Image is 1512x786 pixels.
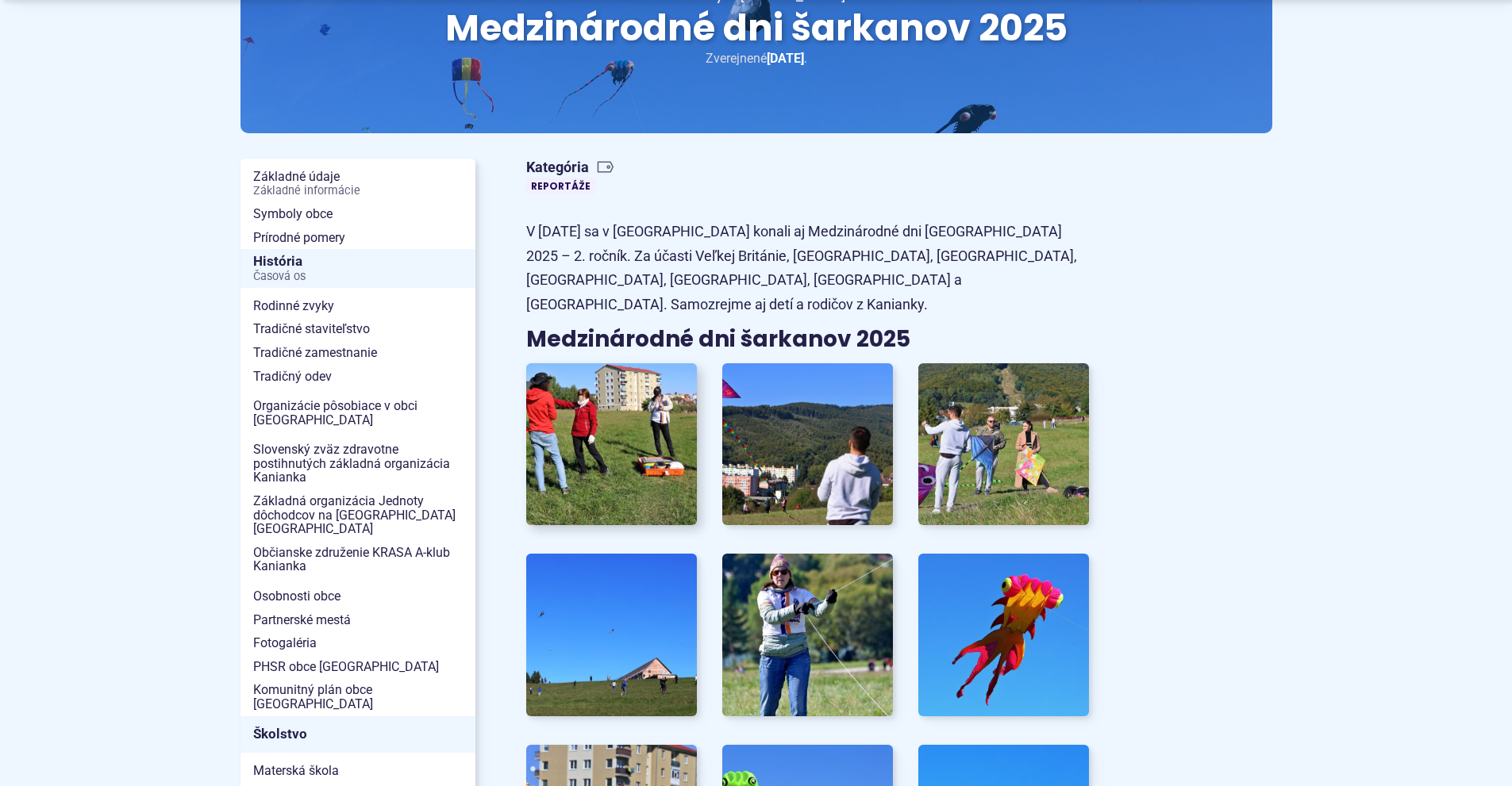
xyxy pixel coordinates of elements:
a: Materská škola [240,759,475,783]
a: Symboly obce [240,202,475,226]
span: Fotogaléria [253,631,463,655]
span: Slovenský zväz zdravotne postihnutých základná organizácia Kanianka [253,438,463,489]
span: Partnerské mestá [253,608,463,632]
a: Otvoriť obrázok v popupe. [722,554,893,716]
a: Základné údajeZákladné informácie [240,165,475,202]
span: PHSR obce [GEOGRAPHIC_DATA] [253,655,463,679]
span: Kategória [526,159,614,177]
a: Reportáže [526,178,595,194]
span: Základné informácie [253,185,463,197]
span: Organizácie pôsobiace v obci [GEOGRAPHIC_DATA] [253,394,463,431]
a: Otvoriť obrázok v popupe. [526,363,697,526]
a: Tradičný odev [240,365,475,389]
img: Medzinárodné dni šarkanov 2025 6 [918,554,1089,716]
a: Rodinné zvyky [240,294,475,318]
span: Medzinárodné dni šarkanov 2025 [445,2,1068,53]
a: Organizácie pôsobiace v obci [GEOGRAPHIC_DATA] [240,394,475,431]
a: Otvoriť obrázok v popupe. [918,363,1089,526]
a: Prírodné pomery [240,226,475,250]
span: História [253,249,463,288]
img: Medzinárodné dni šarkanov 2025 5 [722,554,893,716]
span: Prírodné pomery [253,226,463,250]
span: Základné údaje [253,165,463,202]
a: Komunitný plán obce [GEOGRAPHIC_DATA] [240,678,475,715]
span: Tradičné staviteľstvo [253,317,463,341]
img: Medzinárodné dni šarkanov 2025 3 [918,363,1089,526]
span: Tradičný odev [253,365,463,389]
span: Tradičné zamestnanie [253,341,463,365]
span: Základná organizácia Jednoty dôchodcov na [GEOGRAPHIC_DATA] [GEOGRAPHIC_DATA] [253,489,463,541]
a: Slovenský zväz zdravotne postihnutých základná organizácia Kanianka [240,438,475,489]
img: Medzinárodné dni šarkanov 2025 4 [526,554,697,716]
p: V [DATE] sa v [GEOGRAPHIC_DATA] konali aj Medzinárodné dni [GEOGRAPHIC_DATA] 2025 – 2. ročník. Za... [526,220,1090,316]
span: Symboly obce [253,202,463,226]
a: Otvoriť obrázok v popupe. [526,554,697,716]
img: Medzinárodné dni šarkanov 2025 2 [722,363,893,526]
a: Fotogaléria [240,631,475,655]
p: Zverejnené . [291,48,1222,69]
a: Partnerské mestá [240,608,475,632]
a: Osobnosti obce [240,585,475,608]
span: Rodinné zvyky [253,294,463,318]
span: Občianske združenie KRASA A-klub Kanianka [253,541,463,578]
h3: Medzinárodné dni šarkanov 2025 [526,328,1090,352]
a: Otvoriť obrázok v popupe. [918,554,1089,716]
span: Časová os [253,270,463,283]
a: Tradičné staviteľstvo [240,317,475,341]
a: Základná organizácia Jednoty dôchodcov na [GEOGRAPHIC_DATA] [GEOGRAPHIC_DATA] [240,489,475,541]
img: Medzinárodné dni šarkanov 2025 1 [517,355,706,534]
a: Otvoriť obrázok v popupe. [722,363,893,526]
span: [DATE] [767,51,804,66]
a: Školstvo [240,716,475,753]
a: Tradičné zamestnanie [240,341,475,365]
span: Komunitný plán obce [GEOGRAPHIC_DATA] [253,678,463,715]
span: Školstvo [253,722,463,746]
span: Materská škola [253,759,463,783]
a: Občianske združenie KRASA A-klub Kanianka [240,541,475,578]
a: HistóriaČasová os [240,249,475,288]
a: PHSR obce [GEOGRAPHIC_DATA] [240,655,475,679]
span: Osobnosti obce [253,585,463,608]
